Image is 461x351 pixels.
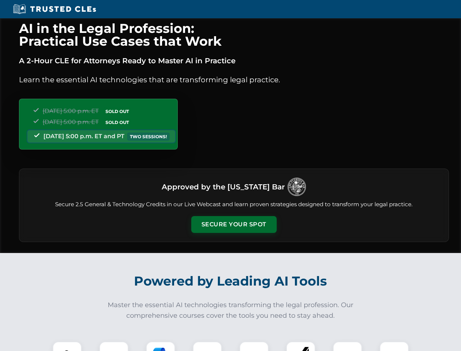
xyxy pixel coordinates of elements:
img: Logo [288,178,306,196]
h1: AI in the Legal Profession: Practical Use Cases that Work [19,22,449,48]
button: Secure Your Spot [191,216,277,233]
img: Trusted CLEs [11,4,98,15]
span: [DATE] 5:00 p.m. ET [43,118,99,125]
h3: Approved by the [US_STATE] Bar [162,180,285,193]
p: Secure 2.5 General & Technology Credits in our Live Webcast and learn proven strategies designed ... [28,200,440,209]
span: SOLD OUT [103,118,131,126]
span: SOLD OUT [103,107,131,115]
p: A 2-Hour CLE for Attorneys Ready to Master AI in Practice [19,55,449,67]
p: Master the essential AI technologies transforming the legal profession. Our comprehensive courses... [103,300,358,321]
span: [DATE] 5:00 p.m. ET [43,107,99,114]
h2: Powered by Leading AI Tools [28,268,433,294]
p: Learn the essential AI technologies that are transforming legal practice. [19,74,449,86]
